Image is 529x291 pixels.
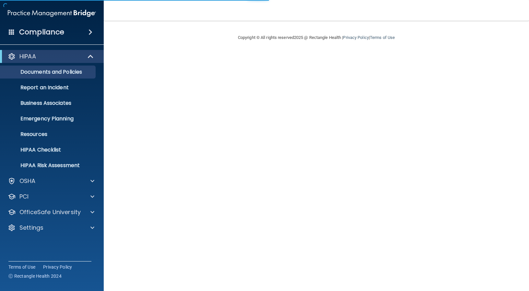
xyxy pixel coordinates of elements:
a: Privacy Policy [343,35,369,40]
h4: Compliance [19,28,64,37]
p: Resources [4,131,93,138]
a: OSHA [8,177,94,185]
a: Terms of Use [370,35,395,40]
span: Ⓒ Rectangle Health 2024 [8,273,62,279]
img: PMB logo [8,7,96,20]
p: OfficeSafe University [19,208,81,216]
p: Business Associates [4,100,93,106]
p: HIPAA Checklist [4,147,93,153]
p: PCI [19,193,29,200]
p: OSHA [19,177,36,185]
div: Copyright © All rights reserved 2025 @ Rectangle Health | | [198,27,435,48]
p: Documents and Policies [4,69,93,75]
p: HIPAA Risk Assessment [4,162,93,169]
a: Terms of Use [8,264,35,270]
p: HIPAA [19,53,36,60]
p: Emergency Planning [4,115,93,122]
a: OfficeSafe University [8,208,94,216]
a: HIPAA [8,53,94,60]
a: Settings [8,224,94,232]
a: Privacy Policy [43,264,72,270]
p: Settings [19,224,43,232]
p: Report an Incident [4,84,93,91]
a: PCI [8,193,94,200]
